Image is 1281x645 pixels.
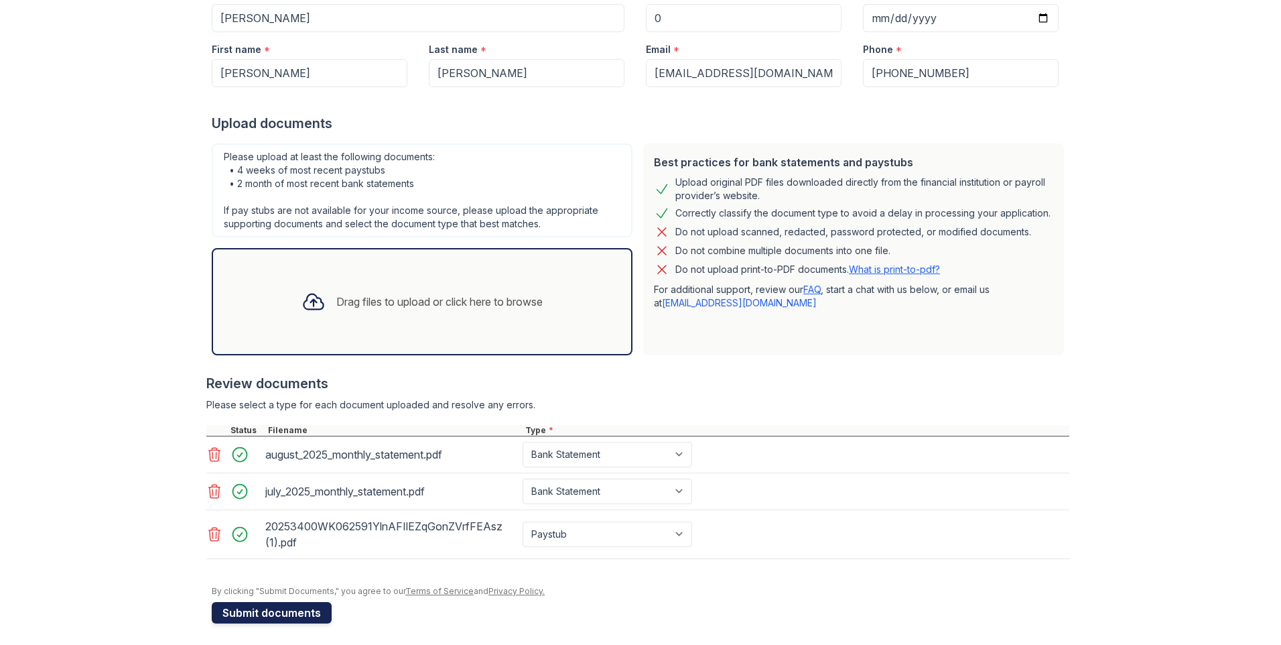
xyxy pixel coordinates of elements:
[265,516,517,553] div: 20253400WK062591YlnAFIlEZqGonZVrfFEAsz (1).pdf
[405,586,474,596] a: Terms of Service
[206,374,1069,393] div: Review documents
[429,43,478,56] label: Last name
[488,586,545,596] a: Privacy Policy.
[212,114,1069,133] div: Upload documents
[212,143,632,237] div: Please upload at least the following documents: • 4 weeks of most recent paystubs • 2 month of mo...
[654,154,1053,170] div: Best practices for bank statements and paystubs
[228,425,265,436] div: Status
[662,297,817,308] a: [EMAIL_ADDRESS][DOMAIN_NAME]
[265,425,523,436] div: Filename
[675,205,1051,221] div: Correctly classify the document type to avoid a delay in processing your application.
[523,425,1069,436] div: Type
[803,284,821,295] a: FAQ
[675,176,1053,202] div: Upload original PDF files downloaded directly from the financial institution or payroll provider’...
[206,398,1069,412] div: Please select a type for each document uploaded and resolve any errors.
[675,224,1031,240] div: Do not upload scanned, redacted, password protected, or modified documents.
[212,586,1069,597] div: By clicking "Submit Documents," you agree to our and
[336,294,543,310] div: Drag files to upload or click here to browse
[675,243,890,259] div: Do not combine multiple documents into one file.
[675,263,940,276] p: Do not upload print-to-PDF documents.
[863,43,893,56] label: Phone
[212,43,261,56] label: First name
[646,43,671,56] label: Email
[265,444,517,465] div: august_2025_monthly_statement.pdf
[849,263,940,275] a: What is print-to-pdf?
[212,602,332,624] button: Submit documents
[654,283,1053,310] p: For additional support, review our , start a chat with us below, or email us at
[265,481,517,502] div: july_2025_monthly_statement.pdf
